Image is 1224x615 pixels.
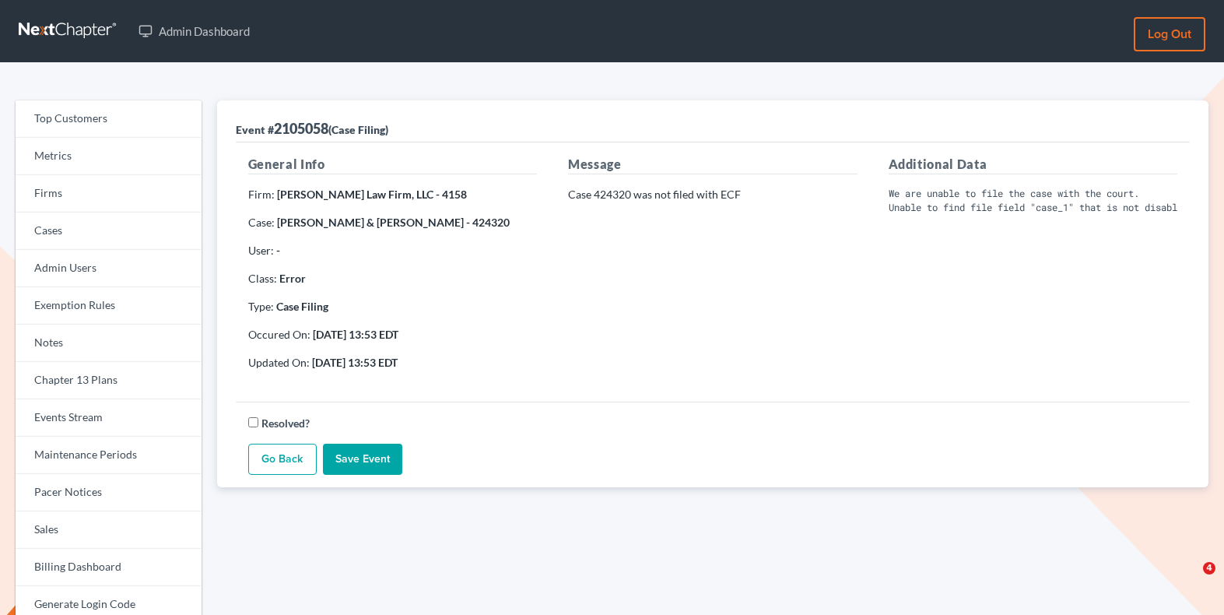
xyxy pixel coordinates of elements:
a: Cases [16,213,202,250]
span: Updated On: [248,356,310,369]
iframe: Intercom live chat [1171,562,1208,599]
span: 4 [1203,562,1215,575]
a: Events Stream [16,399,202,437]
h5: Message [568,155,857,174]
a: Billing Dashboard [16,549,202,586]
a: Sales [16,511,202,549]
strong: Case Filing [276,300,328,313]
p: Case 424320 was not filed with ECF [568,187,857,202]
a: Admin Users [16,250,202,287]
strong: [DATE] 13:53 EDT [313,328,398,341]
a: Go Back [248,444,317,475]
span: Occured On: [248,328,310,341]
a: Chapter 13 Plans [16,362,202,399]
strong: Error [279,272,306,285]
strong: [PERSON_NAME] Law Firm, LLC - 4158 [277,188,467,201]
a: Firms [16,175,202,213]
a: Maintenance Periods [16,437,202,474]
span: Class: [248,272,277,285]
strong: [PERSON_NAME] & [PERSON_NAME] - 424320 [277,216,510,229]
a: Log out [1134,17,1205,51]
a: Exemption Rules [16,287,202,325]
pre: We are unable to file the case with the court. Unable to find file field "case_1" that is not dis... [889,187,1177,214]
h5: General Info [248,155,537,174]
input: Save Event [323,444,402,475]
span: User: [248,244,274,257]
span: Firm: [248,188,275,201]
h5: Additional Data [889,155,1177,174]
strong: - [276,244,280,257]
a: Pacer Notices [16,474,202,511]
span: Case: [248,216,275,229]
div: 2105058 [236,119,388,138]
label: Resolved? [261,415,310,431]
a: Notes [16,325,202,362]
span: (Case Filing) [328,123,388,136]
span: Type: [248,300,274,313]
a: Top Customers [16,100,202,138]
span: Event # [236,123,274,136]
strong: [DATE] 13:53 EDT [312,356,398,369]
a: Admin Dashboard [131,17,258,45]
a: Metrics [16,138,202,175]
